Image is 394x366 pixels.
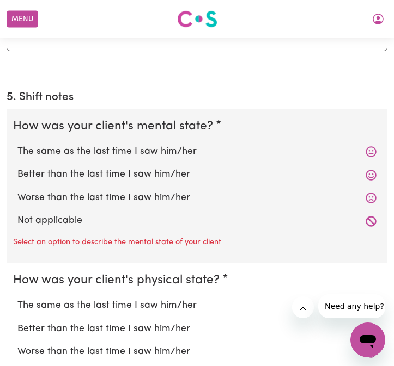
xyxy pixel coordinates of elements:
[13,117,217,136] legend: How was your client's mental state?
[17,322,377,336] label: Better than the last time I saw him/her
[7,11,38,28] button: Menu
[17,214,377,228] label: Not applicable
[7,91,387,104] h2: 5. Shift notes
[17,345,377,359] label: Worse than the last time I saw him/her
[17,191,377,205] label: Worse than the last time I saw him/her
[177,7,217,32] a: Careseekers logo
[177,9,217,29] img: Careseekers logo
[13,237,221,249] p: Select an option to describe the mental state of your client
[367,10,390,28] button: My Account
[350,322,385,357] iframe: Button to launch messaging window
[17,145,377,159] label: The same as the last time I saw him/her
[13,271,224,290] legend: How was your client's physical state?
[17,299,377,313] label: The same as the last time I saw him/her
[292,296,314,318] iframe: Close message
[318,294,385,318] iframe: Message from company
[17,168,377,182] label: Better than the last time I saw him/her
